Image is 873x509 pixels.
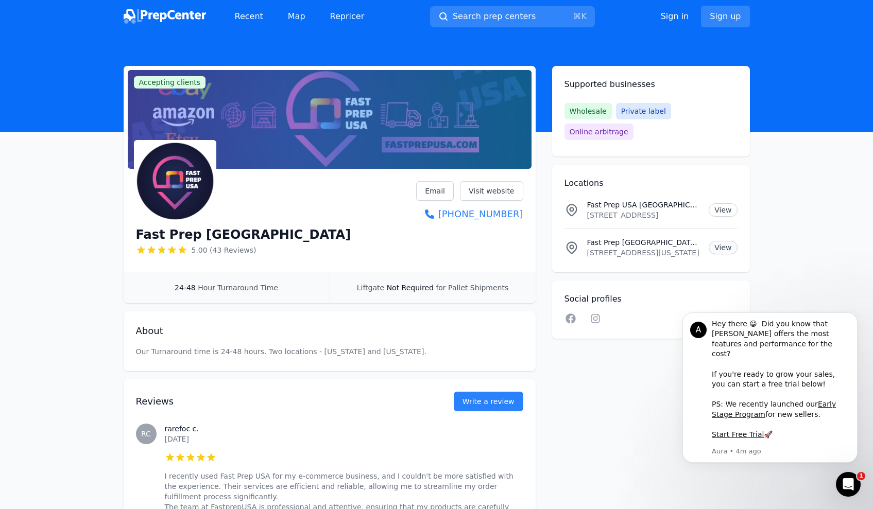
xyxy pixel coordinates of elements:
[141,430,151,437] span: RC
[136,394,421,409] h2: Reviews
[587,248,701,258] p: [STREET_ADDRESS][US_STATE]
[436,284,508,292] span: for Pallet Shipments
[192,245,256,255] span: 5.00 (43 Reviews)
[387,284,434,292] span: Not Required
[124,9,206,24] img: PrepCenter
[709,203,737,217] a: View
[136,142,214,220] img: Fast Prep USA
[661,10,689,23] a: Sign in
[701,6,749,27] a: Sign up
[564,124,634,140] span: Online arbitrage
[357,284,384,292] span: Liftgate
[564,103,612,119] span: Wholesale
[416,207,523,221] a: [PHONE_NUMBER]
[587,210,701,220] p: [STREET_ADDRESS]
[198,284,278,292] span: Hour Turnaround Time
[280,6,314,27] a: Map
[460,181,523,201] a: Visit website
[709,241,737,254] a: View
[587,200,701,210] p: Fast Prep USA [GEOGRAPHIC_DATA]
[564,293,738,305] h2: Social profiles
[564,78,738,91] h2: Supported businesses
[573,11,581,21] kbd: ⌘
[136,226,351,243] h1: Fast Prep [GEOGRAPHIC_DATA]
[416,181,454,201] a: Email
[667,310,873,481] iframe: Intercom notifications message
[581,11,587,21] kbd: K
[227,6,271,27] a: Recent
[453,10,536,23] span: Search prep centers
[454,392,523,411] a: Write a review
[165,435,189,443] time: [DATE]
[175,284,196,292] span: 24-48
[136,324,523,338] h2: About
[857,472,865,480] span: 1
[165,424,523,434] h3: rarefoc c.
[322,6,373,27] a: Repricer
[136,346,523,357] p: Our Turnaround time is 24-48 hours. Two locations - [US_STATE] and [US_STATE].
[430,6,595,27] button: Search prep centers⌘K
[616,103,671,119] span: Private label
[836,472,861,497] iframe: Intercom live chat
[587,237,701,248] p: Fast Prep [GEOGRAPHIC_DATA] Location
[134,76,206,89] span: Accepting clients
[564,177,738,189] h2: Locations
